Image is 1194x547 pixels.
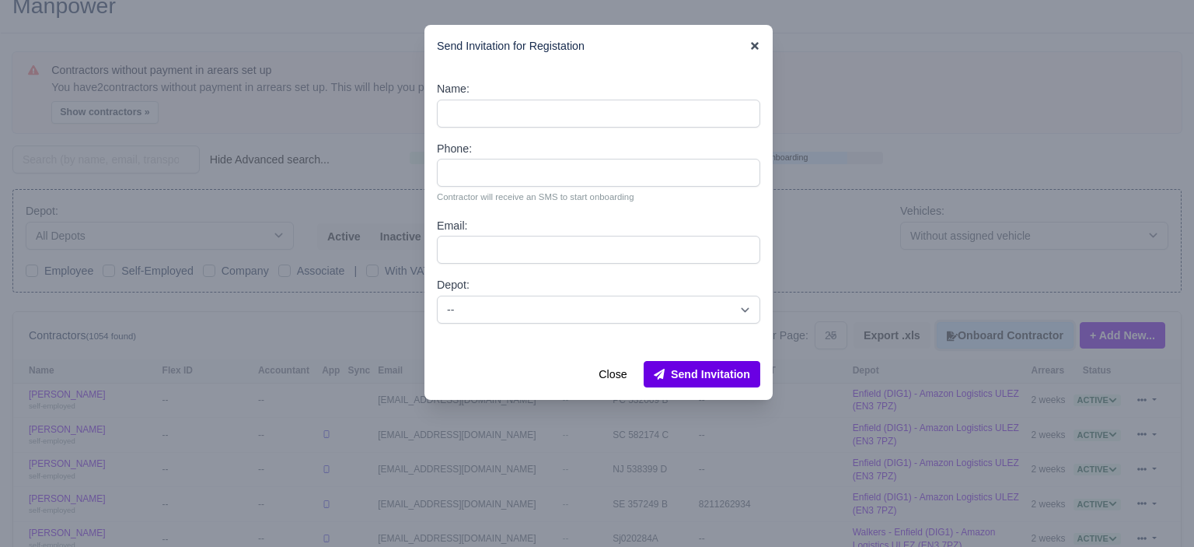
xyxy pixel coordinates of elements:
[437,217,468,235] label: Email:
[644,361,760,387] button: Send Invitation
[437,190,760,204] small: Contractor will receive an SMS to start onboarding
[915,367,1194,547] iframe: Chat Widget
[437,276,470,294] label: Depot:
[437,140,472,158] label: Phone:
[437,80,470,98] label: Name:
[424,25,773,68] div: Send Invitation for Registation
[588,361,637,387] button: Close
